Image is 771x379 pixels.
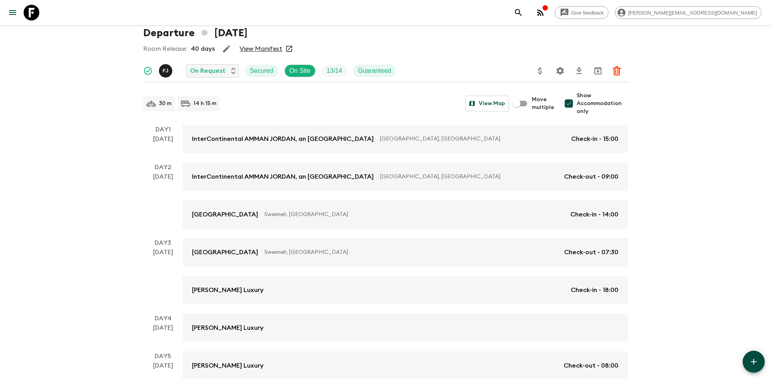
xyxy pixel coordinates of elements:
button: menu [5,5,20,20]
button: Settings [552,63,568,79]
p: [PERSON_NAME] Luxury [192,323,264,333]
a: InterContinental AMMAN JORDAN, an [GEOGRAPHIC_DATA][GEOGRAPHIC_DATA], [GEOGRAPHIC_DATA]Check-in -... [183,125,628,153]
p: [GEOGRAPHIC_DATA], [GEOGRAPHIC_DATA] [380,135,565,143]
a: [PERSON_NAME] Luxury [183,314,628,342]
p: 13 / 14 [326,66,342,76]
p: InterContinental AMMAN JORDAN, an [GEOGRAPHIC_DATA] [192,172,374,181]
div: [PERSON_NAME][EMAIL_ADDRESS][DOMAIN_NAME] [615,6,762,19]
p: Room Release: [143,44,187,54]
a: View Manifest [240,45,282,53]
p: [PERSON_NAME] Luxury [192,285,264,295]
div: On Site [284,65,315,77]
p: Check-in - 15:00 [571,134,618,144]
p: Sweimeh, [GEOGRAPHIC_DATA] [264,248,558,256]
button: Delete [609,63,625,79]
button: Download CSV [571,63,587,79]
span: Move multiple [532,96,555,111]
p: [PERSON_NAME] Luxury [192,361,264,370]
a: [GEOGRAPHIC_DATA]Sweimeh, [GEOGRAPHIC_DATA]Check-out - 07:30 [183,238,628,266]
p: On Request [190,66,225,76]
div: Trip Fill [322,65,347,77]
div: [DATE] [153,323,173,342]
p: Check-in - 14:00 [570,210,618,219]
p: F J [162,68,168,74]
p: 40 days [191,44,215,54]
button: Update Price, Early Bird Discount and Costs [532,63,548,79]
div: [DATE] [153,134,173,153]
div: Secured [245,65,278,77]
svg: Synced Successfully [143,66,153,76]
p: Check-out - 09:00 [564,172,618,181]
p: Check-out - 08:00 [564,361,618,370]
button: View Map [465,96,509,111]
p: Sweimeh, [GEOGRAPHIC_DATA] [264,211,564,218]
p: On Site [290,66,310,76]
p: Day 2 [143,163,183,172]
p: 30 m [159,100,172,107]
p: InterContinental AMMAN JORDAN, an [GEOGRAPHIC_DATA] [192,134,374,144]
p: Secured [250,66,273,76]
a: [PERSON_NAME] LuxuryCheck-in - 18:00 [183,276,628,304]
a: Give feedback [555,6,609,19]
p: [GEOGRAPHIC_DATA], [GEOGRAPHIC_DATA] [380,173,558,181]
p: 14 h 15 m [194,100,216,107]
button: FJ [159,64,174,78]
span: [PERSON_NAME][EMAIL_ADDRESS][DOMAIN_NAME] [624,10,761,16]
h1: Departure [DATE] [143,25,247,41]
p: Day 5 [143,351,183,361]
p: Check-out - 07:30 [564,248,618,257]
p: [GEOGRAPHIC_DATA] [192,248,258,257]
button: search adventures [511,5,526,20]
span: Show Accommodation only [577,92,628,115]
span: Give feedback [567,10,608,16]
p: Day 3 [143,238,183,248]
p: Guaranteed [358,66,391,76]
span: Fadi Jaber [159,67,174,73]
p: Check-in - 18:00 [571,285,618,295]
p: Day 4 [143,314,183,323]
a: InterContinental AMMAN JORDAN, an [GEOGRAPHIC_DATA][GEOGRAPHIC_DATA], [GEOGRAPHIC_DATA]Check-out ... [183,163,628,191]
a: [GEOGRAPHIC_DATA]Sweimeh, [GEOGRAPHIC_DATA]Check-in - 14:00 [183,200,628,229]
div: [DATE] [153,172,173,229]
div: [DATE] [153,248,173,304]
p: Day 1 [143,125,183,134]
button: Archive (Completed, Cancelled or Unsynced Departures only) [590,63,606,79]
p: [GEOGRAPHIC_DATA] [192,210,258,219]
